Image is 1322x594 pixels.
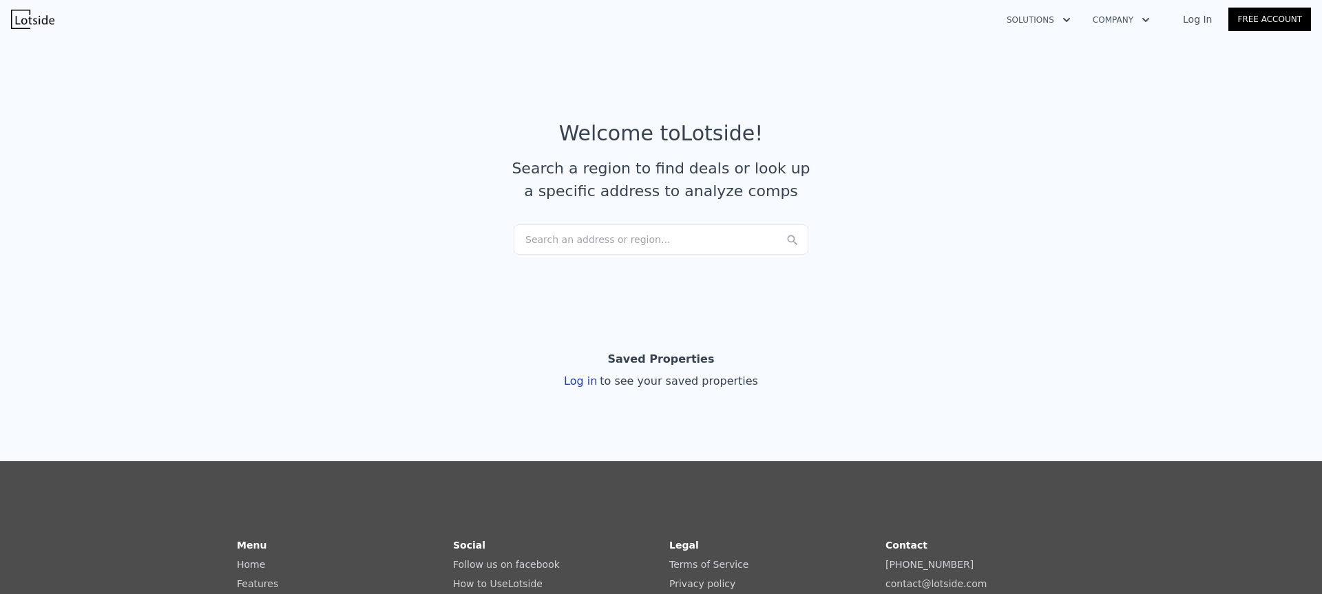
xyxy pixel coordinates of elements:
[507,157,815,202] div: Search a region to find deals or look up a specific address to analyze comps
[453,559,560,570] a: Follow us on facebook
[885,559,974,570] a: [PHONE_NUMBER]
[597,374,758,388] span: to see your saved properties
[564,373,758,390] div: Log in
[453,578,543,589] a: How to UseLotside
[237,559,265,570] a: Home
[669,540,699,551] strong: Legal
[1166,12,1228,26] a: Log In
[885,540,927,551] strong: Contact
[1228,8,1311,31] a: Free Account
[514,224,808,255] div: Search an address or region...
[885,578,987,589] a: contact@lotside.com
[669,578,735,589] a: Privacy policy
[11,10,54,29] img: Lotside
[237,578,278,589] a: Features
[559,121,764,146] div: Welcome to Lotside !
[669,559,748,570] a: Terms of Service
[453,540,485,551] strong: Social
[608,346,715,373] div: Saved Properties
[1082,8,1161,32] button: Company
[996,8,1082,32] button: Solutions
[237,540,266,551] strong: Menu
